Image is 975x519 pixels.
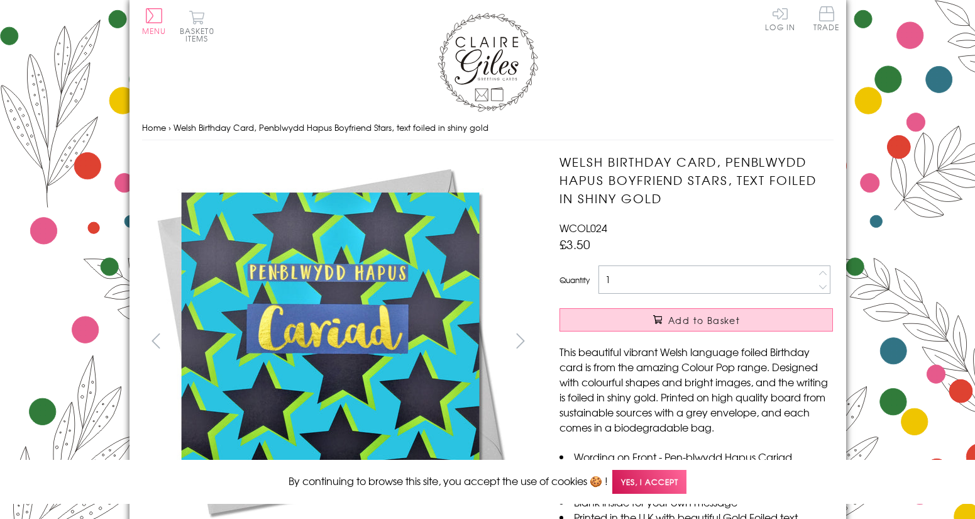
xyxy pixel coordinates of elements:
[559,235,590,253] span: £3.50
[559,153,833,207] h1: Welsh Birthday Card, Penblwydd Hapus Boyfriend Stars, text foiled in shiny gold
[668,314,740,326] span: Add to Basket
[612,470,686,494] span: Yes, I accept
[559,274,590,286] label: Quantity
[142,326,170,355] button: prev
[142,121,166,133] a: Home
[142,8,167,35] button: Menu
[559,220,607,235] span: WCOL024
[142,25,167,36] span: Menu
[559,449,833,464] li: Wording on Front - Pen-blwydd Hapus Cariad
[180,10,214,42] button: Basket0 items
[185,25,214,44] span: 0 items
[559,344,833,435] p: This beautiful vibrant Welsh language foiled Birthday card is from the amazing Colour Pop range. ...
[813,6,840,31] span: Trade
[765,6,795,31] a: Log In
[168,121,171,133] span: ›
[506,326,534,355] button: next
[559,308,833,332] button: Add to Basket
[438,13,538,112] img: Claire Giles Greetings Cards
[813,6,840,33] a: Trade
[142,115,834,141] nav: breadcrumbs
[174,121,488,133] span: Welsh Birthday Card, Penblwydd Hapus Boyfriend Stars, text foiled in shiny gold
